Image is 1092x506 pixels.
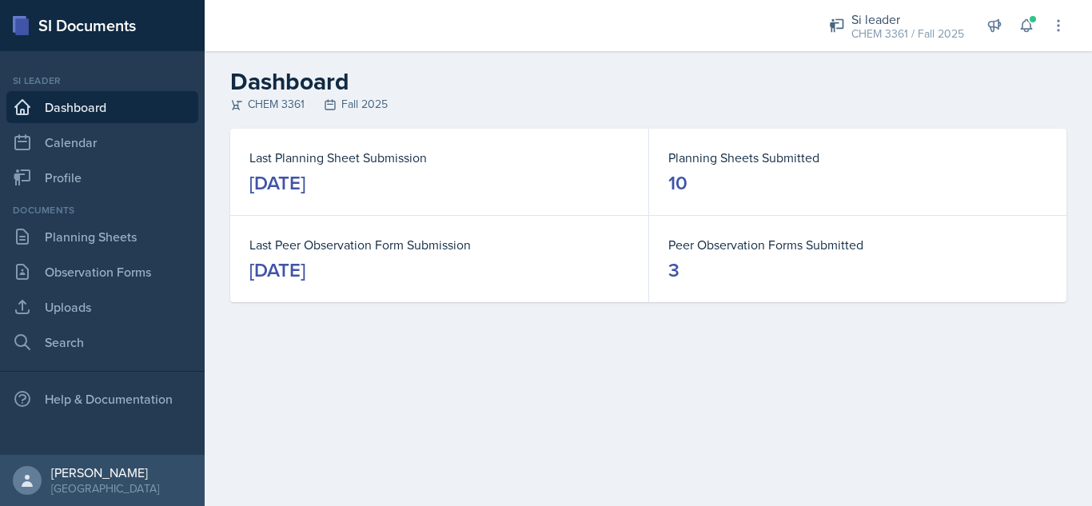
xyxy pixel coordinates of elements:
a: Calendar [6,126,198,158]
a: Profile [6,161,198,193]
div: [DATE] [249,170,305,196]
div: Help & Documentation [6,383,198,415]
div: [DATE] [249,257,305,283]
a: Uploads [6,291,198,323]
a: Dashboard [6,91,198,123]
div: Si leader [851,10,964,29]
div: CHEM 3361 / Fall 2025 [851,26,964,42]
dt: Peer Observation Forms Submitted [668,235,1047,254]
div: 3 [668,257,680,283]
dt: Last Planning Sheet Submission [249,148,629,167]
dt: Last Peer Observation Form Submission [249,235,629,254]
dt: Planning Sheets Submitted [668,148,1047,167]
div: Documents [6,203,198,217]
div: 10 [668,170,687,196]
h2: Dashboard [230,67,1066,96]
div: Si leader [6,74,198,88]
div: [PERSON_NAME] [51,464,159,480]
a: Observation Forms [6,256,198,288]
div: [GEOGRAPHIC_DATA] [51,480,159,496]
a: Planning Sheets [6,221,198,253]
a: Search [6,326,198,358]
div: CHEM 3361 Fall 2025 [230,96,1066,113]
